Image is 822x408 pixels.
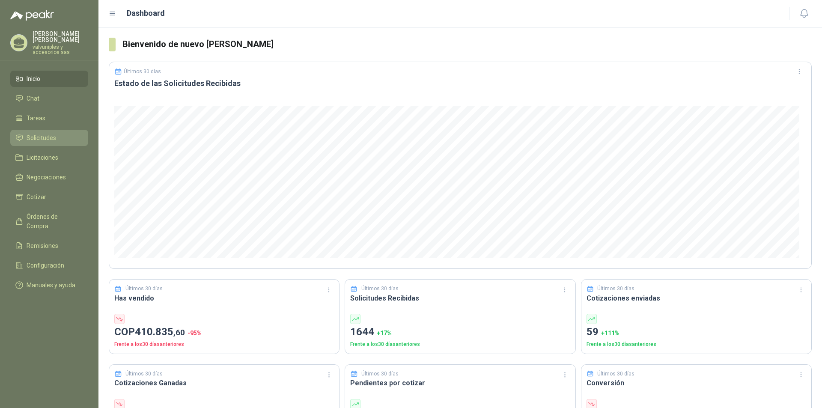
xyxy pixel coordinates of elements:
p: 59 [587,324,806,340]
a: Tareas [10,110,88,126]
p: Últimos 30 días [361,370,399,378]
a: Licitaciones [10,149,88,166]
span: Negociaciones [27,173,66,182]
h3: Estado de las Solicitudes Recibidas [114,78,806,89]
span: + 17 % [377,330,392,337]
h3: Conversión [587,378,806,388]
span: Configuración [27,261,64,270]
p: Últimos 30 días [125,285,163,293]
p: COP [114,324,334,340]
h3: Solicitudes Recibidas [350,293,570,304]
span: Solicitudes [27,133,56,143]
p: Últimos 30 días [361,285,399,293]
span: -95 % [188,330,202,337]
p: Últimos 30 días [597,285,634,293]
a: Chat [10,90,88,107]
a: Inicio [10,71,88,87]
a: Solicitudes [10,130,88,146]
span: Remisiones [27,241,58,250]
p: Frente a los 30 días anteriores [350,340,570,348]
a: Configuración [10,257,88,274]
span: Licitaciones [27,153,58,162]
img: Logo peakr [10,10,54,21]
h3: Bienvenido de nuevo [PERSON_NAME] [122,38,812,51]
a: Negociaciones [10,169,88,185]
span: Chat [27,94,39,103]
h3: Cotizaciones Ganadas [114,378,334,388]
h3: Pendientes por cotizar [350,378,570,388]
span: Órdenes de Compra [27,212,80,231]
span: Inicio [27,74,40,83]
a: Remisiones [10,238,88,254]
a: Cotizar [10,189,88,205]
h3: Has vendido [114,293,334,304]
span: Cotizar [27,192,46,202]
p: 1644 [350,324,570,340]
span: Tareas [27,113,45,123]
h1: Dashboard [127,7,165,19]
a: Manuales y ayuda [10,277,88,293]
p: [PERSON_NAME] [PERSON_NAME] [33,31,88,43]
p: Últimos 30 días [124,68,161,74]
span: Manuales y ayuda [27,280,75,290]
p: Últimos 30 días [597,370,634,378]
p: Frente a los 30 días anteriores [114,340,334,348]
p: Últimos 30 días [125,370,163,378]
span: ,60 [173,328,185,337]
p: valvuniples y accesorios sas [33,45,88,55]
p: Frente a los 30 días anteriores [587,340,806,348]
h3: Cotizaciones enviadas [587,293,806,304]
span: 410.835 [135,326,185,338]
span: + 111 % [601,330,619,337]
a: Órdenes de Compra [10,208,88,234]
